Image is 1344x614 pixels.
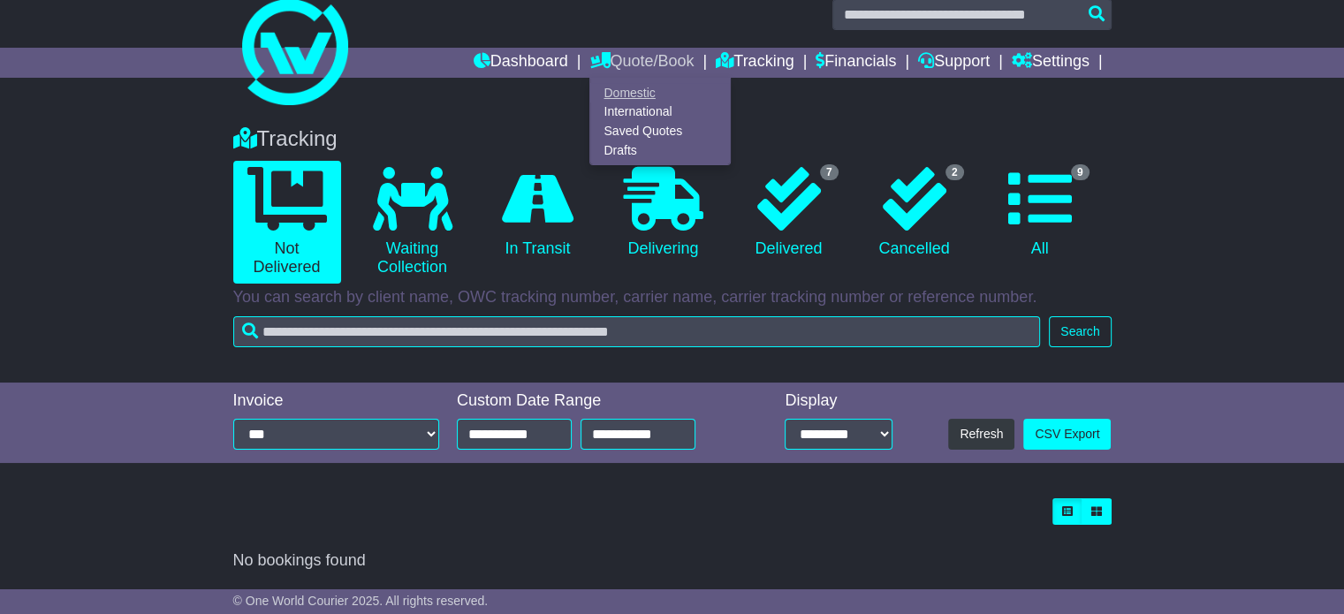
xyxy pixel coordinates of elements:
span: 2 [945,164,964,180]
div: Display [785,391,892,411]
a: International [590,102,730,122]
span: 9 [1071,164,1090,180]
a: Drafts [590,140,730,160]
span: © One World Courier 2025. All rights reserved. [233,594,489,608]
a: Tracking [716,48,793,78]
a: 7 Delivered [735,161,843,265]
a: Delivering [610,161,718,265]
a: Quote/Book [589,48,694,78]
div: Tracking [224,126,1120,152]
a: Dashboard [474,48,568,78]
div: Custom Date Range [457,391,738,411]
a: Support [918,48,990,78]
div: No bookings found [233,551,1112,571]
a: Domestic [590,83,730,102]
a: Settings [1012,48,1090,78]
a: 2 Cancelled [861,161,968,265]
a: CSV Export [1023,419,1111,450]
a: In Transit [484,161,592,265]
button: Search [1049,316,1111,347]
a: Waiting Collection [359,161,467,284]
a: Financials [816,48,896,78]
button: Refresh [948,419,1014,450]
a: 9 All [986,161,1094,265]
div: Quote/Book [589,78,731,165]
a: Not Delivered [233,161,341,284]
p: You can search by client name, OWC tracking number, carrier name, carrier tracking number or refe... [233,288,1112,307]
span: 7 [820,164,839,180]
div: Invoice [233,391,440,411]
a: Saved Quotes [590,122,730,141]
